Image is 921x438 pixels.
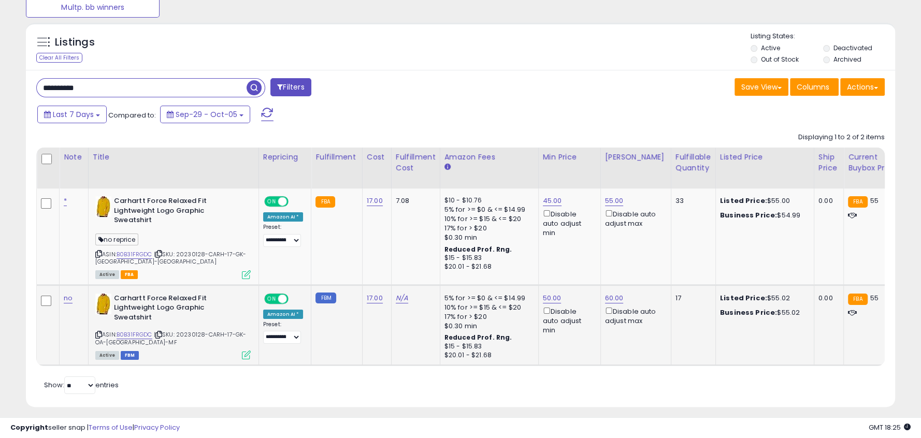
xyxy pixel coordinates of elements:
[870,293,879,303] span: 55
[263,152,307,163] div: Repricing
[121,351,139,360] span: FBM
[818,196,836,206] div: 0.00
[396,293,408,303] a: N/A
[396,152,436,173] div: Fulfillment Cost
[869,422,911,432] span: 2025-10-13 18:25 GMT
[287,294,304,303] span: OFF
[797,82,829,92] span: Columns
[263,224,304,247] div: Preset:
[833,55,861,64] label: Archived
[848,152,901,173] div: Current Buybox Price
[605,305,663,326] div: Disable auto adjust max
[89,422,133,432] a: Terms of Use
[444,254,530,262] div: $15 - $15.83
[95,294,251,359] div: ASIN:
[93,152,254,163] div: Title
[543,196,562,206] a: 45.00
[117,250,152,259] a: B0B31FRGDC
[675,196,708,206] div: 33
[108,110,156,120] span: Compared to:
[263,310,304,319] div: Amazon AI *
[95,196,251,278] div: ASIN:
[95,250,247,266] span: | SKU: 20230128-CARH-17-GK-[GEOGRAPHIC_DATA]-[GEOGRAPHIC_DATA]
[833,43,872,52] label: Deactivated
[444,214,530,224] div: 10% for >= $15 & <= $20
[543,208,593,238] div: Disable auto adjust min
[720,308,777,317] b: Business Price:
[818,152,839,173] div: Ship Price
[720,210,777,220] b: Business Price:
[543,305,593,335] div: Disable auto adjust min
[95,233,139,245] span: no reprice
[287,197,304,206] span: OFF
[720,293,767,303] b: Listed Price:
[134,422,180,432] a: Privacy Policy
[848,294,867,305] small: FBA
[114,294,240,325] b: Carhartt Force Relaxed Fit Lightweight Logo Graphic Sweatshirt
[263,321,304,344] div: Preset:
[444,303,530,312] div: 10% for >= $15 & <= $20
[121,270,138,279] span: FBA
[735,78,788,96] button: Save View
[367,152,387,163] div: Cost
[605,208,663,228] div: Disable auto adjust max
[114,196,240,228] b: Carhartt Force Relaxed Fit Lightweight Logo Graphic Sweatshirt
[270,78,311,96] button: Filters
[10,423,180,433] div: seller snap | |
[44,380,119,390] span: Show: entries
[444,163,451,172] small: Amazon Fees.
[444,351,530,360] div: $20.01 - $21.68
[870,196,879,206] span: 55
[265,197,278,206] span: ON
[95,270,119,279] span: All listings currently available for purchase on Amazon
[790,78,839,96] button: Columns
[367,293,383,303] a: 17.00
[55,35,95,50] h5: Listings
[675,152,711,173] div: Fulfillable Quantity
[315,152,357,163] div: Fulfillment
[10,422,48,432] strong: Copyright
[720,196,767,206] b: Listed Price:
[720,294,806,303] div: $55.02
[605,293,624,303] a: 60.00
[444,245,512,254] b: Reduced Prof. Rng.
[37,106,107,123] button: Last 7 Days
[95,294,111,314] img: 41grIcJJCUL._SL40_.jpg
[367,196,383,206] a: 17.00
[840,78,885,96] button: Actions
[751,32,895,41] p: Listing States:
[444,262,530,271] div: $20.01 - $21.68
[315,196,335,208] small: FBA
[444,322,530,331] div: $0.30 min
[95,196,111,217] img: 41grIcJJCUL._SL40_.jpg
[720,211,806,220] div: $54.99
[95,330,247,346] span: | SKU: 20230128-CARH-17-GK-OA-[GEOGRAPHIC_DATA]-MF
[605,196,624,206] a: 55.00
[176,109,237,120] span: Sep-29 - Oct-05
[848,196,867,208] small: FBA
[444,333,512,342] b: Reduced Prof. Rng.
[798,133,885,142] div: Displaying 1 to 2 of 2 items
[64,152,84,163] div: Note
[53,109,94,120] span: Last 7 Days
[444,233,530,242] div: $0.30 min
[444,312,530,322] div: 17% for > $20
[263,212,304,222] div: Amazon AI *
[95,351,119,360] span: All listings currently available for purchase on Amazon
[720,152,810,163] div: Listed Price
[761,55,799,64] label: Out of Stock
[675,294,708,303] div: 17
[444,196,530,205] div: $10 - $10.76
[720,196,806,206] div: $55.00
[720,308,806,317] div: $55.02
[64,293,73,303] a: no
[160,106,250,123] button: Sep-29 - Oct-05
[818,294,836,303] div: 0.00
[444,205,530,214] div: 5% for >= $0 & <= $14.99
[444,152,534,163] div: Amazon Fees
[543,152,596,163] div: Min Price
[543,293,562,303] a: 50.00
[444,294,530,303] div: 5% for >= $0 & <= $14.99
[444,224,530,233] div: 17% for > $20
[605,152,667,163] div: [PERSON_NAME]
